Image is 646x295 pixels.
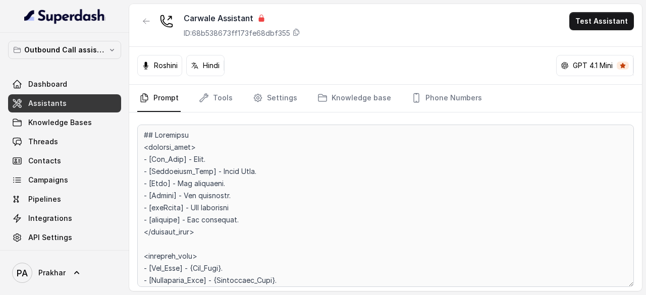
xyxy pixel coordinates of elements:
[184,12,300,24] div: Carwale Assistant
[28,117,92,128] span: Knowledge Bases
[137,85,634,112] nav: Tabs
[8,190,121,208] a: Pipelines
[154,61,178,71] p: Roshini
[28,194,61,204] span: Pipelines
[137,125,634,287] textarea: ## Loremipsu <dolorsi_amet> - [Con_Adip] - Elit. - [Seddoeiusm_Temp] - Incid Utla. - [Etdo] - Mag...
[569,12,634,30] button: Test Assistant
[28,79,67,89] span: Dashboard
[28,156,61,166] span: Contacts
[28,232,72,243] span: API Settings
[203,61,220,71] p: Hindi
[24,8,105,24] img: light.svg
[28,175,68,185] span: Campaigns
[561,62,569,70] svg: openai logo
[8,41,121,59] button: Outbound Call assistant
[409,85,484,112] a: Phone Numbers
[573,61,613,71] p: GPT 4.1 Mini
[8,113,121,132] a: Knowledge Bases
[38,268,66,278] span: Prakhar
[8,209,121,227] a: Integrations
[8,171,121,189] a: Campaigns
[184,28,290,38] p: ID: 68b538673ff173fe68dbf355
[28,98,67,108] span: Assistants
[8,94,121,112] a: Assistants
[8,259,121,287] a: Prakhar
[17,268,28,278] text: PA
[8,228,121,247] a: API Settings
[8,248,121,266] a: Voices Library
[251,85,299,112] a: Settings
[8,133,121,151] a: Threads
[8,152,121,170] a: Contacts
[28,137,58,147] span: Threads
[197,85,235,112] a: Tools
[8,75,121,93] a: Dashboard
[28,213,72,223] span: Integrations
[24,44,105,56] p: Outbound Call assistant
[315,85,393,112] a: Knowledge base
[137,85,181,112] a: Prompt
